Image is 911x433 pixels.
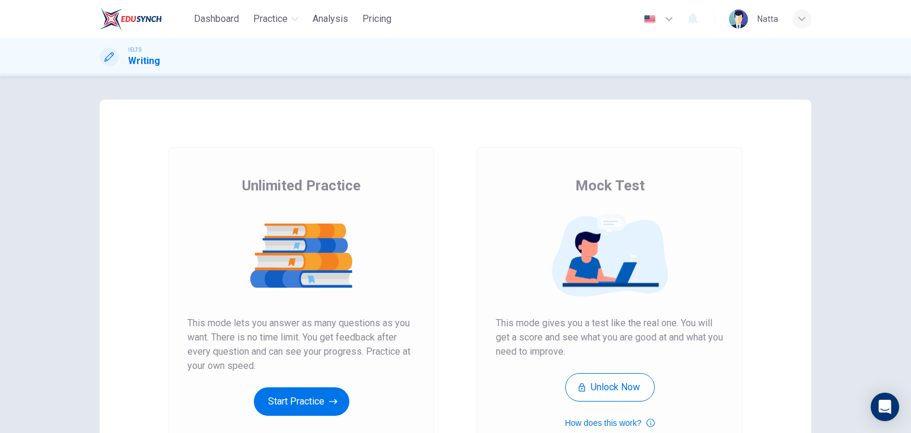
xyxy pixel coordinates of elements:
span: This mode gives you a test like the real one. You will get a score and see what you are good at a... [496,316,724,359]
img: EduSynch logo [100,7,162,31]
span: Pricing [362,12,391,26]
span: IELTS [128,46,142,54]
span: Practice [253,12,288,26]
span: Mock Test [575,176,645,195]
button: Practice [249,8,303,30]
button: Dashboard [189,8,244,30]
button: Unlock Now [565,373,655,402]
div: Open Intercom Messenger [871,393,899,421]
button: How does this work? [565,416,654,430]
a: EduSynch logo [100,7,189,31]
span: This mode lets you answer as many questions as you want. There is no time limit. You get feedback... [187,316,415,373]
button: Start Practice [254,387,349,416]
span: Dashboard [194,12,239,26]
img: Profile picture [729,9,748,28]
button: Pricing [358,8,396,30]
span: Unlimited Practice [242,176,361,195]
span: Analysis [313,12,348,26]
h1: Writing [128,54,160,68]
div: Natta [757,12,778,26]
img: en [642,15,657,24]
button: Analysis [308,8,353,30]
